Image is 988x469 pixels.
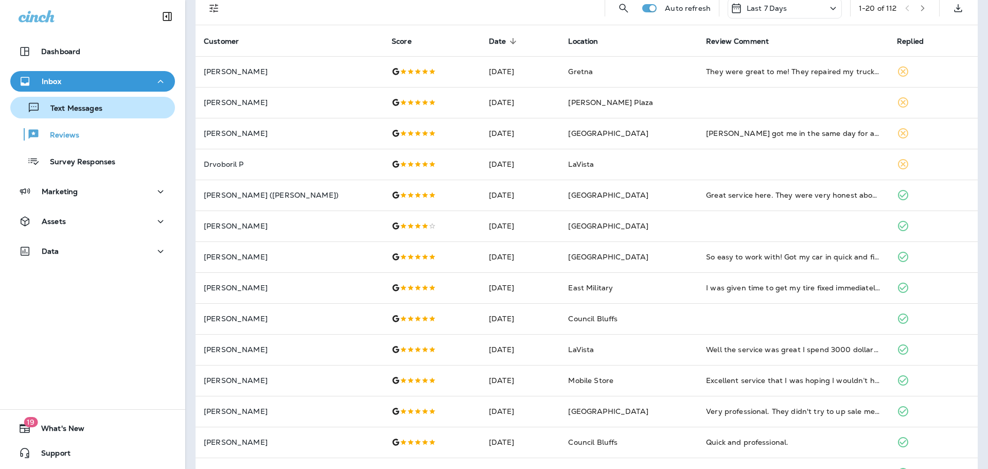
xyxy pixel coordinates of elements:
[42,77,61,85] p: Inbox
[10,150,175,172] button: Survey Responses
[10,41,175,62] button: Dashboard
[568,129,648,138] span: [GEOGRAPHIC_DATA]
[481,118,560,149] td: [DATE]
[204,345,375,354] p: [PERSON_NAME]
[392,37,412,46] span: Score
[489,37,506,46] span: Date
[153,6,182,27] button: Collapse Sidebar
[568,67,593,76] span: Gretna
[568,376,613,385] span: Mobile Store
[481,396,560,427] td: [DATE]
[204,376,375,385] p: [PERSON_NAME]
[706,344,880,355] div: Well the service was great I spend 3000 dollars and you guys could not even throw in tires hazard...
[10,97,175,118] button: Text Messages
[897,37,924,46] span: Replied
[489,37,520,46] span: Date
[204,37,252,46] span: Customer
[10,241,175,262] button: Data
[204,222,375,230] p: [PERSON_NAME]
[568,221,648,231] span: [GEOGRAPHIC_DATA]
[481,180,560,211] td: [DATE]
[568,283,613,292] span: East Military
[204,315,375,323] p: [PERSON_NAME]
[42,187,78,196] p: Marketing
[204,407,375,415] p: [PERSON_NAME]
[706,406,880,416] div: Very professional. They didn't try to up sale me I will definitely be going back, and recommend t...
[568,160,594,169] span: LaVista
[204,129,375,137] p: [PERSON_NAME]
[481,241,560,272] td: [DATE]
[568,314,617,323] span: Council Bluffs
[706,252,880,262] div: So easy to work with! Got my car in quick and fixed my tire for a very affordable price. I would ...
[481,427,560,458] td: [DATE]
[31,424,84,437] span: What's New
[204,253,375,261] p: [PERSON_NAME]
[568,407,648,416] span: [GEOGRAPHIC_DATA]
[747,4,787,12] p: Last 7 Days
[568,98,653,107] span: [PERSON_NAME] Plaza
[706,128,880,138] div: Jim got me in the same day for an oil change. Super professional crew!
[10,124,175,145] button: Reviews
[706,437,880,447] div: Quick and professional.
[568,438,617,447] span: Council Bluffs
[204,67,375,76] p: [PERSON_NAME]
[24,417,38,427] span: 19
[859,4,897,12] div: 1 - 20 of 112
[897,37,937,46] span: Replied
[481,334,560,365] td: [DATE]
[706,66,880,77] div: They were great to me! They repaired my truck when another shop said it wasn’t possible. They als...
[481,87,560,118] td: [DATE]
[481,56,560,87] td: [DATE]
[204,284,375,292] p: [PERSON_NAME]
[481,149,560,180] td: [DATE]
[706,190,880,200] div: Great service here. They were very honest about what was going on with my vehicle and got it done...
[392,37,425,46] span: Score
[568,345,594,354] span: LaVista
[42,217,66,225] p: Assets
[42,247,59,255] p: Data
[204,98,375,107] p: [PERSON_NAME]
[41,47,80,56] p: Dashboard
[568,37,598,46] span: Location
[665,4,711,12] p: Auto refresh
[204,37,239,46] span: Customer
[568,37,611,46] span: Location
[204,438,375,446] p: [PERSON_NAME]
[706,283,880,293] div: I was given time to get my tire fixed immediately. Because the screw did not puncture the tire I ...
[706,37,782,46] span: Review Comment
[706,375,880,386] div: Excellent service that I was hoping I wouldn’t have to do, but he was very professional and took ...
[481,365,560,396] td: [DATE]
[40,131,79,141] p: Reviews
[481,272,560,303] td: [DATE]
[204,160,375,168] p: Drvoboril P
[568,190,648,200] span: [GEOGRAPHIC_DATA]
[481,303,560,334] td: [DATE]
[31,449,70,461] span: Support
[10,443,175,463] button: Support
[10,71,175,92] button: Inbox
[706,37,769,46] span: Review Comment
[40,158,115,167] p: Survey Responses
[10,418,175,439] button: 19What's New
[40,104,102,114] p: Text Messages
[481,211,560,241] td: [DATE]
[10,211,175,232] button: Assets
[204,191,375,199] p: [PERSON_NAME] ([PERSON_NAME])
[10,181,175,202] button: Marketing
[568,252,648,262] span: [GEOGRAPHIC_DATA]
